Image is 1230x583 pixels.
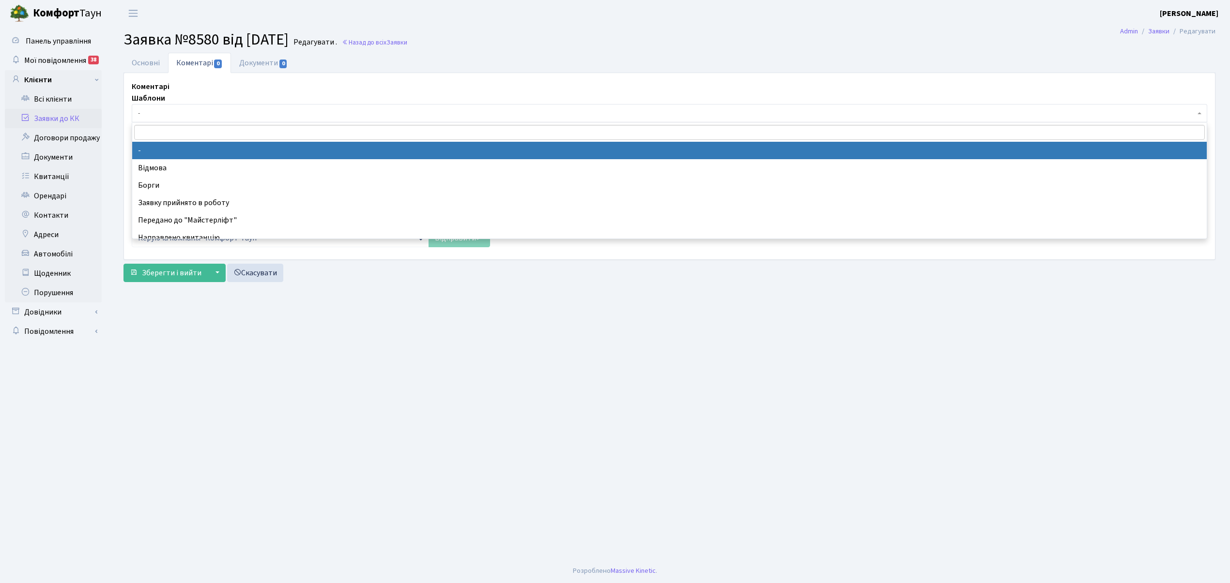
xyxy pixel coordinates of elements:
span: Таун [33,5,102,22]
small: Редагувати . [292,38,337,47]
li: Направлено квитанцію [132,229,1206,246]
label: Шаблони [132,92,165,104]
a: Договори продажу [5,128,102,148]
li: Заявку прийнято в роботу [132,194,1206,211]
li: Борги [132,177,1206,194]
a: Документи [5,148,102,167]
a: Щоденник [5,264,102,283]
label: Коментарі [132,81,169,92]
span: Панель управління [26,36,91,46]
a: Автомобілі [5,244,102,264]
a: Основні [123,53,168,73]
a: Massive Kinetic [611,566,656,576]
a: Панель управління [5,31,102,51]
a: Клієнти [5,70,102,90]
span: 0 [214,60,222,68]
a: Адреси [5,225,102,244]
a: Повідомлення [5,322,102,341]
a: Всі клієнти [5,90,102,109]
a: Мої повідомлення38 [5,51,102,70]
a: Документи [231,53,296,73]
nav: breadcrumb [1106,21,1230,42]
span: Зберегти і вийти [142,268,201,278]
span: - [132,104,1207,122]
li: Передано до "Майстерліфт" [132,211,1206,229]
li: Відмова [132,159,1206,177]
a: Орендарі [5,186,102,206]
span: Заявки [386,38,407,47]
div: Розроблено . [573,566,657,576]
a: Довідники [5,302,102,322]
a: Admin [1120,26,1138,36]
li: - [132,142,1206,159]
button: Зберегти і вийти [123,264,208,282]
b: Комфорт [33,5,79,21]
a: Квитанції [5,167,102,186]
img: logo.png [10,4,29,23]
a: Скасувати [227,264,283,282]
span: 0 [279,60,287,68]
a: Порушення [5,283,102,302]
span: - [138,108,1195,118]
li: Редагувати [1169,26,1215,37]
div: 38 [88,56,99,64]
button: Переключити навігацію [121,5,145,21]
a: Контакти [5,206,102,225]
span: Мої повідомлення [24,55,86,66]
body: Rich Text Area. Press ALT-0 for help. [8,8,1067,18]
a: Коментарі [168,53,231,73]
a: Заявки [1148,26,1169,36]
a: Заявки до КК [5,109,102,128]
a: [PERSON_NAME] [1160,8,1218,19]
a: Назад до всіхЗаявки [342,38,407,47]
span: Заявка №8580 від [DATE] [123,29,289,51]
